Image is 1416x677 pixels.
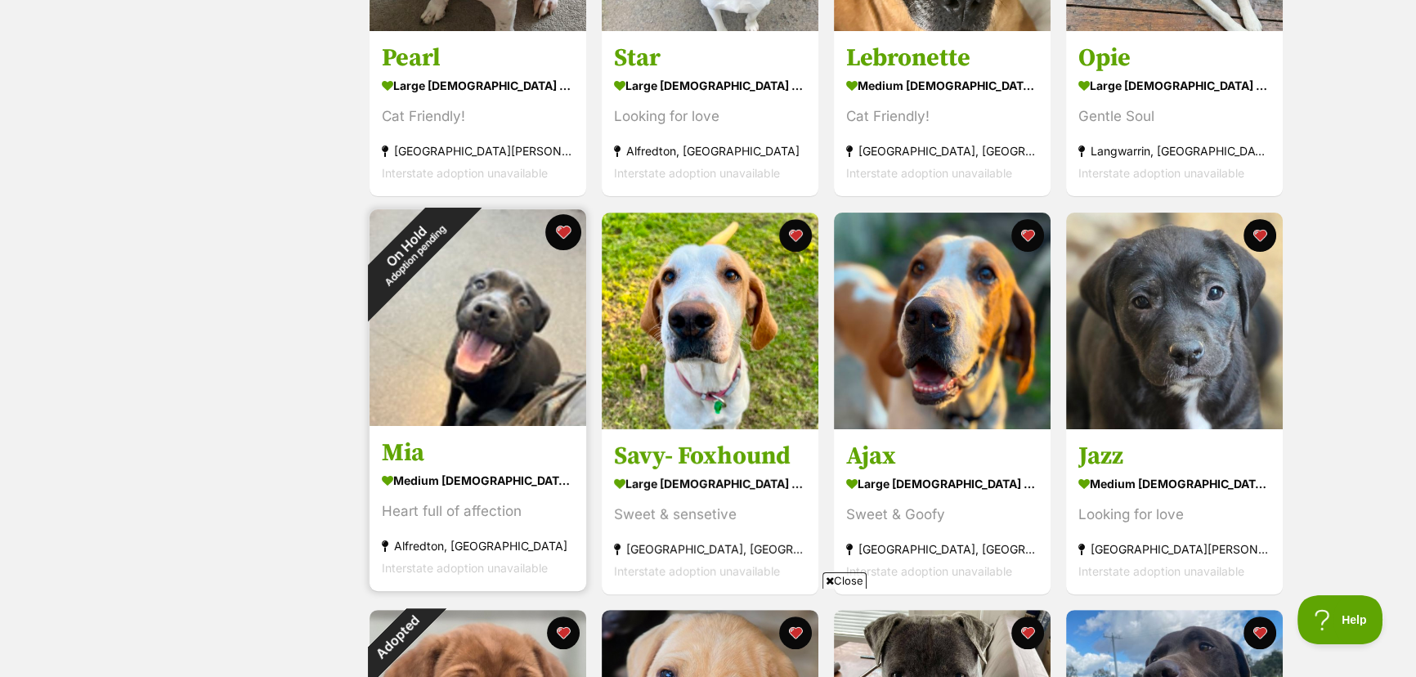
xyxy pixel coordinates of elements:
[614,74,806,98] div: large [DEMOGRAPHIC_DATA] Dog
[602,428,818,594] a: Savy- Foxhound large [DEMOGRAPHIC_DATA] Dog Sweet & sensetive [GEOGRAPHIC_DATA], [GEOGRAPHIC_DATA...
[614,538,806,560] div: [GEOGRAPHIC_DATA], [GEOGRAPHIC_DATA]
[1011,219,1044,252] button: favourite
[1243,616,1276,649] button: favourite
[1078,504,1270,526] div: Looking for love
[311,595,1105,669] iframe: Advertisement
[846,106,1038,128] div: Cat Friendly!
[370,425,586,591] a: Mia medium [DEMOGRAPHIC_DATA] Dog Heart full of affection Alfredton, [GEOGRAPHIC_DATA] Interstate...
[846,564,1012,578] span: Interstate adoption unavailable
[1078,74,1270,98] div: large [DEMOGRAPHIC_DATA] Dog
[1297,595,1383,644] iframe: Help Scout Beacon - Open
[602,31,818,197] a: Star large [DEMOGRAPHIC_DATA] Dog Looking for love Alfredton, [GEOGRAPHIC_DATA] Interstate adopti...
[1078,167,1244,181] span: Interstate adoption unavailable
[846,441,1038,472] h3: Ajax
[382,74,574,98] div: large [DEMOGRAPHIC_DATA] Dog
[382,500,574,522] div: Heart full of affection
[382,43,574,74] h3: Pearl
[382,437,574,469] h3: Mia
[1078,441,1270,472] h3: Jazz
[1078,564,1244,578] span: Interstate adoption unavailable
[614,141,806,163] div: Alfredton, [GEOGRAPHIC_DATA]
[846,538,1038,560] div: [GEOGRAPHIC_DATA], [GEOGRAPHIC_DATA]
[1066,213,1283,429] img: Jazz
[779,219,812,252] button: favourite
[383,222,448,288] span: Adoption pending
[614,564,780,578] span: Interstate adoption unavailable
[614,472,806,495] div: large [DEMOGRAPHIC_DATA] Dog
[834,31,1051,197] a: Lebronette medium [DEMOGRAPHIC_DATA] Dog Cat Friendly! [GEOGRAPHIC_DATA], [GEOGRAPHIC_DATA] Inter...
[834,428,1051,594] a: Ajax large [DEMOGRAPHIC_DATA] Dog Sweet & Goofy [GEOGRAPHIC_DATA], [GEOGRAPHIC_DATA] Interstate a...
[834,213,1051,429] img: Ajax
[614,167,780,181] span: Interstate adoption unavailable
[1078,538,1270,560] div: [GEOGRAPHIC_DATA][PERSON_NAME][GEOGRAPHIC_DATA]
[614,43,806,74] h3: Star
[846,167,1012,181] span: Interstate adoption unavailable
[846,141,1038,163] div: [GEOGRAPHIC_DATA], [GEOGRAPHIC_DATA]
[1066,31,1283,197] a: Opie large [DEMOGRAPHIC_DATA] Dog Gentle Soul Langwarrin, [GEOGRAPHIC_DATA] Interstate adoption u...
[614,504,806,526] div: Sweet & sensetive
[382,561,548,575] span: Interstate adoption unavailable
[1078,43,1270,74] h3: Opie
[382,141,574,163] div: [GEOGRAPHIC_DATA][PERSON_NAME][GEOGRAPHIC_DATA]
[614,106,806,128] div: Looking for love
[370,209,586,426] img: Mia
[382,106,574,128] div: Cat Friendly!
[1066,428,1283,594] a: Jazz medium [DEMOGRAPHIC_DATA] Dog Looking for love [GEOGRAPHIC_DATA][PERSON_NAME][GEOGRAPHIC_DAT...
[846,504,1038,526] div: Sweet & Goofy
[1078,106,1270,128] div: Gentle Soul
[1243,219,1276,252] button: favourite
[1078,472,1270,495] div: medium [DEMOGRAPHIC_DATA] Dog
[382,167,548,181] span: Interstate adoption unavailable
[846,74,1038,98] div: medium [DEMOGRAPHIC_DATA] Dog
[846,472,1038,495] div: large [DEMOGRAPHIC_DATA] Dog
[602,213,818,429] img: Savy- Foxhound
[822,572,867,589] span: Close
[545,214,581,250] button: favourite
[338,178,482,321] div: On Hold
[614,441,806,472] h3: Savy- Foxhound
[370,413,586,429] a: On HoldAdoption pending
[846,43,1038,74] h3: Lebronette
[382,535,574,557] div: Alfredton, [GEOGRAPHIC_DATA]
[382,469,574,492] div: medium [DEMOGRAPHIC_DATA] Dog
[1078,141,1270,163] div: Langwarrin, [GEOGRAPHIC_DATA]
[370,31,586,197] a: Pearl large [DEMOGRAPHIC_DATA] Dog Cat Friendly! [GEOGRAPHIC_DATA][PERSON_NAME][GEOGRAPHIC_DATA] ...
